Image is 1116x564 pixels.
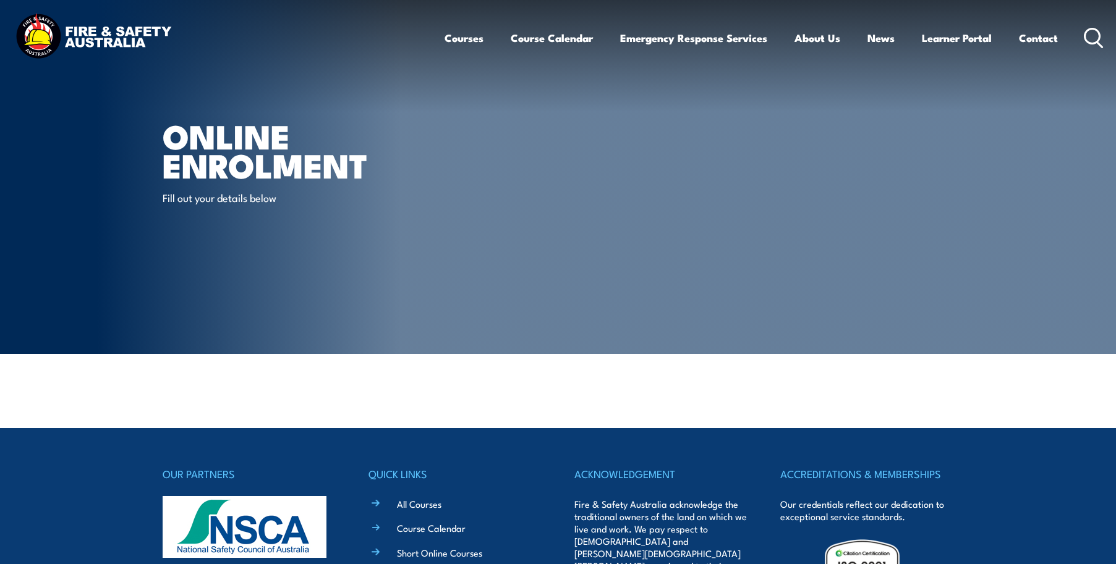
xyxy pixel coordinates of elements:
img: nsca-logo-footer [163,496,326,558]
a: About Us [794,22,840,54]
a: News [867,22,895,54]
a: All Courses [397,497,441,510]
h1: Online Enrolment [163,121,468,179]
a: Course Calendar [511,22,593,54]
h4: QUICK LINKS [368,465,542,482]
h4: ACCREDITATIONS & MEMBERSHIPS [780,465,953,482]
p: Fill out your details below [163,190,388,204]
a: Emergency Response Services [620,22,767,54]
h4: ACKNOWLEDGEMENT [574,465,748,482]
a: Contact [1019,22,1058,54]
a: Short Online Courses [397,546,482,559]
a: Courses [445,22,483,54]
h4: OUR PARTNERS [163,465,336,482]
a: Learner Portal [922,22,992,54]
a: Course Calendar [397,521,466,534]
p: Our credentials reflect our dedication to exceptional service standards. [780,498,953,523]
